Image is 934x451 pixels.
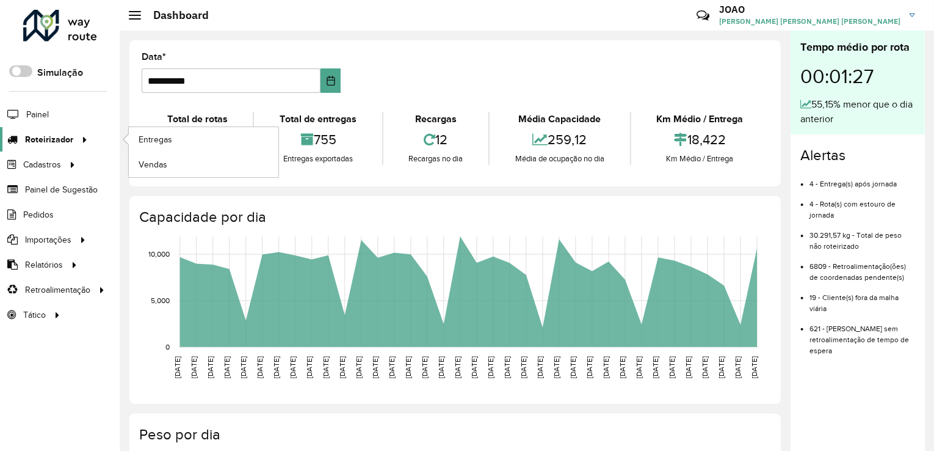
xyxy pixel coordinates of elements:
[493,112,626,127] div: Média Capacidade
[173,356,181,378] text: [DATE]
[569,356,577,378] text: [DATE]
[809,169,915,189] li: 4 - Entrega(s) após jornada
[690,2,716,29] a: Contato Rápido
[519,356,527,378] text: [DATE]
[139,133,172,146] span: Entregas
[25,258,63,271] span: Relatórios
[602,356,610,378] text: [DATE]
[272,356,280,378] text: [DATE]
[25,284,90,296] span: Retroalimentação
[223,356,231,378] text: [DATE]
[719,16,900,27] span: [PERSON_NAME] [PERSON_NAME] [PERSON_NAME]
[320,68,341,93] button: Choose Date
[635,356,643,378] text: [DATE]
[289,356,297,378] text: [DATE]
[129,127,278,152] a: Entregas
[487,356,494,378] text: [DATE]
[139,208,769,226] h4: Capacidade por dia
[809,189,915,221] li: 4 - Rota(s) com estouro de jornada
[23,208,54,221] span: Pedidos
[37,65,83,80] label: Simulação
[800,39,915,56] div: Tempo médio por rota
[256,356,264,378] text: [DATE]
[503,356,511,378] text: [DATE]
[139,426,769,444] h4: Peso por dia
[257,153,378,165] div: Entregas exportadas
[734,356,742,378] text: [DATE]
[634,127,766,153] div: 18,422
[719,4,900,15] h3: JOAO
[651,356,659,378] text: [DATE]
[25,233,71,246] span: Importações
[206,356,214,378] text: [DATE]
[800,56,915,97] div: 00:01:27
[668,356,676,378] text: [DATE]
[190,356,198,378] text: [DATE]
[23,309,46,321] span: Tático
[145,112,250,127] div: Total de rotas
[25,183,98,196] span: Painel de Sugestão
[552,356,560,378] text: [DATE]
[421,356,429,378] text: [DATE]
[386,112,485,127] div: Recargas
[142,50,166,64] label: Data
[454,356,462,378] text: [DATE]
[257,127,378,153] div: 755
[536,356,544,378] text: [DATE]
[148,250,170,258] text: 10,000
[355,356,363,378] text: [DATE]
[388,356,396,378] text: [DATE]
[585,356,593,378] text: [DATE]
[800,97,915,127] div: 55,15% menor que o dia anterior
[800,147,915,164] h4: Alertas
[141,9,209,22] h2: Dashboard
[493,127,626,153] div: 259,12
[551,4,678,37] div: Críticas? Dúvidas? Elogios? Sugestões? Entre em contato conosco!
[239,356,247,378] text: [DATE]
[23,158,61,171] span: Cadastros
[470,356,478,378] text: [DATE]
[750,356,758,378] text: [DATE]
[809,252,915,283] li: 6809 - Retroalimentação(ões) de coordenadas pendente(s)
[701,356,709,378] text: [DATE]
[618,356,626,378] text: [DATE]
[165,343,170,351] text: 0
[809,221,915,252] li: 30.291,57 kg - Total de peso não roteirizado
[371,356,379,378] text: [DATE]
[139,158,167,171] span: Vendas
[717,356,725,378] text: [DATE]
[493,153,626,165] div: Média de ocupação no dia
[386,153,485,165] div: Recargas no dia
[26,108,49,121] span: Painel
[338,356,346,378] text: [DATE]
[684,356,692,378] text: [DATE]
[257,112,378,127] div: Total de entregas
[809,283,915,314] li: 19 - Cliente(s) fora da malha viária
[129,152,278,177] a: Vendas
[634,112,766,127] div: Km Médio / Entrega
[634,153,766,165] div: Km Médio / Entrega
[404,356,412,378] text: [DATE]
[809,314,915,356] li: 621 - [PERSON_NAME] sem retroalimentação de tempo de espera
[25,133,73,146] span: Roteirizador
[386,127,485,153] div: 12
[151,296,170,304] text: 5,000
[305,356,313,378] text: [DATE]
[437,356,445,378] text: [DATE]
[322,356,330,378] text: [DATE]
